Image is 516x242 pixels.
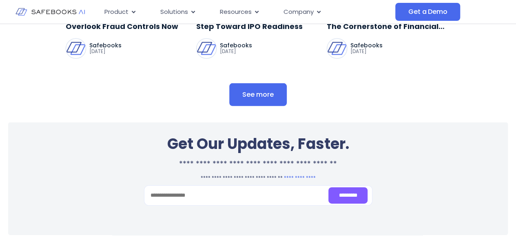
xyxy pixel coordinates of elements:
p: [DATE] [220,48,252,55]
p: Safebooks [350,42,383,48]
img: Safebooks [327,39,347,58]
span: Company [283,7,314,17]
nav: Menu [98,4,395,20]
span: Product [104,7,128,17]
span: Solutions [160,7,188,17]
a: Get a Demo [395,3,460,21]
span: Get a Demo [408,8,447,16]
p: Safebooks [220,42,252,48]
div: Menu Toggle [98,4,395,20]
img: Safebooks [66,39,86,58]
a: See more [229,83,287,106]
span: Resources [220,7,252,17]
p: [DATE] [350,48,383,55]
p: Safebooks [89,42,122,48]
p: [DATE] [89,48,122,55]
img: Safebooks [197,39,216,58]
